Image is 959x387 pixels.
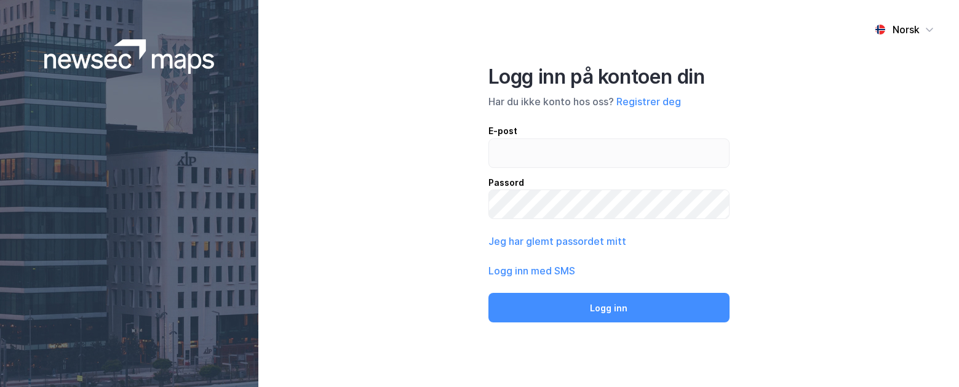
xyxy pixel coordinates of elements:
div: Passord [488,175,730,190]
div: Norsk [893,22,920,37]
div: Logg inn på kontoen din [488,65,730,89]
div: Har du ikke konto hos oss? [488,94,730,109]
button: Logg inn [488,293,730,322]
img: logoWhite.bf58a803f64e89776f2b079ca2356427.svg [44,39,215,74]
div: E-post [488,124,730,138]
button: Registrer deg [616,94,681,109]
button: Jeg har glemt passordet mitt [488,234,626,249]
button: Logg inn med SMS [488,263,575,278]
